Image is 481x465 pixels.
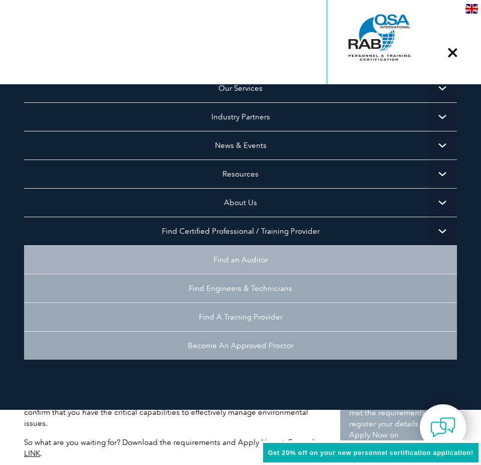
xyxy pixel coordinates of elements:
[24,302,457,331] a: Find A Training Provider
[24,188,457,217] a: About Us
[24,331,457,360] a: Become An Approved Proctor
[24,245,457,274] a: Find an Auditor
[24,102,457,131] a: Industry Partners
[24,396,327,429] p: On a broader level, our Environmental Management Systems Auditor certification will confirm that ...
[430,415,455,440] img: contact-chat.png
[24,74,457,102] a: Our Services
[349,396,447,440] p: Once you’ve checked and met the requirements, register your details and Apply Now on
[24,160,457,188] a: Resources
[24,274,457,302] a: Find Engineers & Technicians
[24,131,457,160] a: News & Events
[24,217,457,245] a: Find Certified Professional / Training Provider
[465,4,478,14] img: en
[268,449,473,456] span: Get 20% off on your new personnel certification application!
[24,437,327,459] p: So what are you waiting for? Download the requirements and Apply Now via .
